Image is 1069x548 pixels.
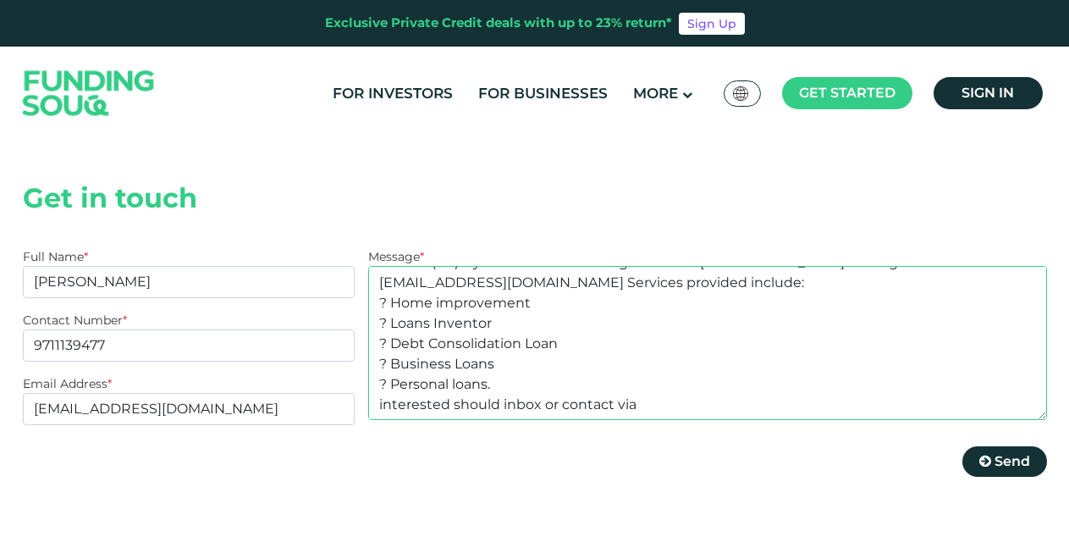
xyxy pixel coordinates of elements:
span: Sign in [962,85,1014,101]
button: Send [962,446,1047,477]
img: Logo [6,51,172,136]
span: Get started [799,85,895,101]
h2: Get in touch [23,182,1047,214]
label: Full Name [23,249,88,264]
label: Message [368,249,424,264]
a: Sign Up [679,13,745,35]
a: For Businesses [474,80,612,108]
span: More [633,85,678,102]
label: Email Address [23,376,112,391]
a: For Investors [328,80,457,108]
span: Send [995,453,1030,469]
img: SA Flag [733,86,748,101]
a: Sign in [934,77,1043,109]
label: Contact Number [23,313,127,328]
div: Exclusive Private Credit deals with up to 23% return* [325,14,672,33]
iframe: reCAPTCHA [368,434,625,500]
